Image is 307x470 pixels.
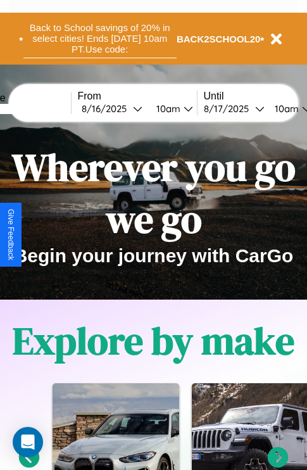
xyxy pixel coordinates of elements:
[13,427,43,457] div: Open Intercom Messenger
[6,209,15,260] div: Give Feedback
[13,315,294,367] h1: Explore by make
[177,34,261,44] b: BACK2SCHOOL20
[146,102,197,115] button: 10am
[150,103,184,115] div: 10am
[204,103,255,115] div: 8 / 17 / 2025
[82,103,133,115] div: 8 / 16 / 2025
[78,91,197,102] label: From
[78,102,146,115] button: 8/16/2025
[23,19,177,58] button: Back to School savings of 20% in select cities! Ends [DATE] 10am PT.Use code:
[268,103,302,115] div: 10am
